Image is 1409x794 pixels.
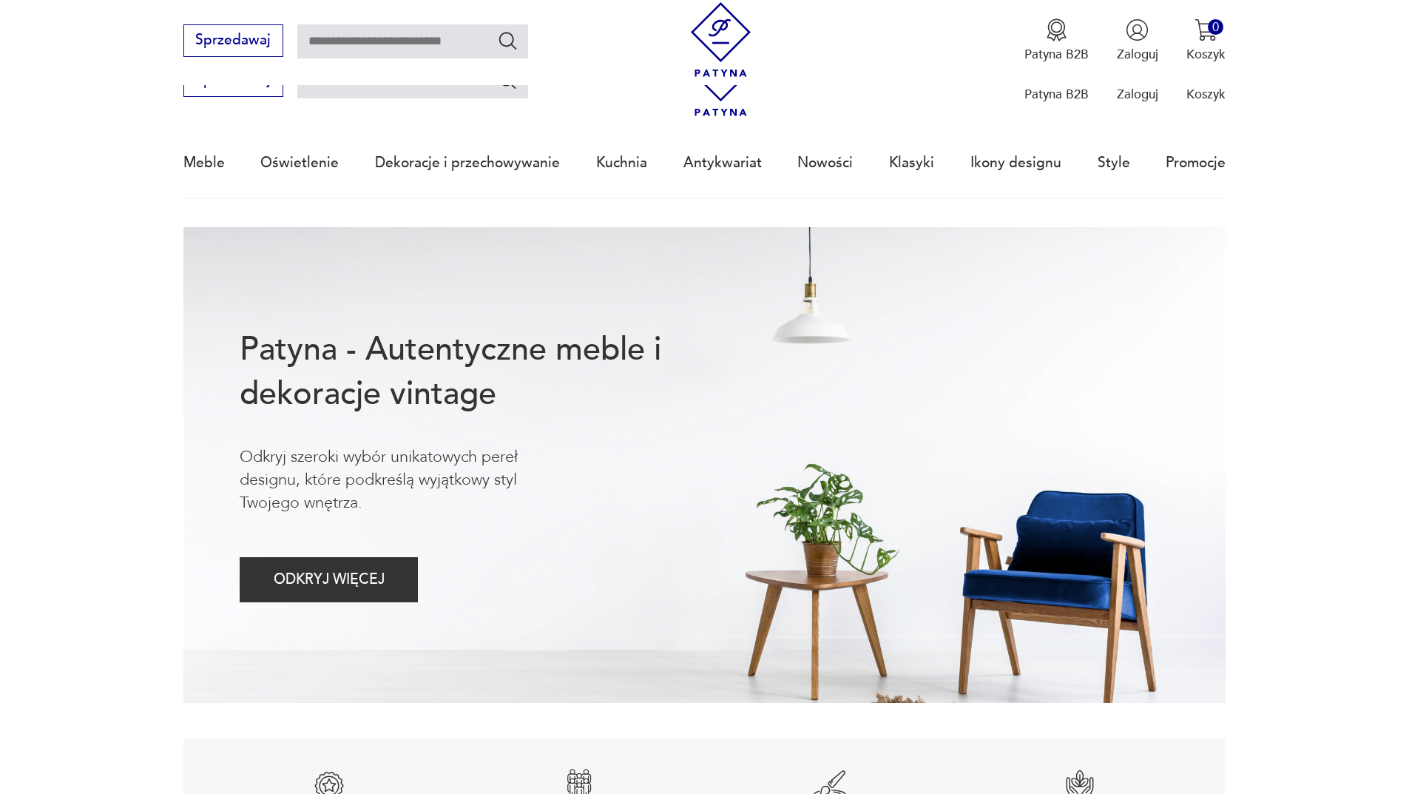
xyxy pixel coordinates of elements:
a: Klasyki [889,129,934,197]
a: Sprzedawaj [183,36,283,47]
button: Szukaj [497,70,518,91]
img: Ikona medalu [1045,18,1068,41]
a: Kuchnia [596,129,647,197]
img: Ikonka użytkownika [1126,18,1149,41]
p: Patyna B2B [1024,86,1089,103]
a: Antykwariat [683,129,762,197]
h1: Patyna - Autentyczne meble i dekoracje vintage [240,328,719,417]
p: Koszyk [1186,46,1226,63]
p: Zaloguj [1117,46,1158,63]
a: Ikona medaluPatyna B2B [1024,18,1089,63]
a: ODKRYJ WIĘCEJ [240,575,418,587]
p: Zaloguj [1117,86,1158,103]
a: Nowości [797,129,853,197]
button: Patyna B2B [1024,18,1089,63]
a: Promocje [1166,129,1226,197]
button: Szukaj [497,30,518,51]
button: Sprzedawaj [183,24,283,57]
div: 0 [1208,19,1223,35]
a: Dekoracje i przechowywanie [375,129,560,197]
a: Style [1098,129,1130,197]
button: Zaloguj [1117,18,1158,63]
button: ODKRYJ WIĘCEJ [240,557,418,602]
a: Oświetlenie [260,129,339,197]
p: Patyna B2B [1024,46,1089,63]
img: Ikona koszyka [1195,18,1217,41]
img: Patyna - sklep z meblami i dekoracjami vintage [683,2,758,77]
a: Meble [183,129,225,197]
a: Sprzedawaj [183,75,283,87]
a: Ikony designu [970,129,1061,197]
button: 0Koszyk [1186,18,1226,63]
p: Odkryj szeroki wybór unikatowych pereł designu, które podkreślą wyjątkowy styl Twojego wnętrza. [240,445,577,515]
p: Koszyk [1186,86,1226,103]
